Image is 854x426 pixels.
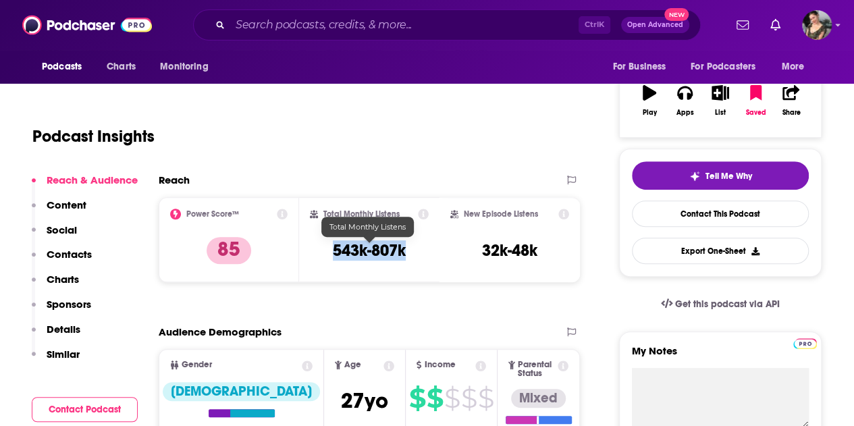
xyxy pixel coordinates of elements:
[774,76,809,125] button: Share
[47,348,80,361] p: Similar
[676,109,694,117] div: Apps
[632,161,809,190] button: tell me why sparkleTell Me Why
[107,57,136,76] span: Charts
[643,109,657,117] div: Play
[32,298,91,323] button: Sponsors
[802,10,832,40] img: User Profile
[715,109,726,117] div: List
[675,298,780,310] span: Get this podcast via API
[32,273,79,298] button: Charts
[230,14,579,36] input: Search podcasts, credits, & more...
[329,222,406,232] span: Total Monthly Listens
[461,388,477,409] span: $
[47,248,92,261] p: Contacts
[427,388,443,409] span: $
[22,12,152,38] img: Podchaser - Follow, Share and Rate Podcasts
[159,174,190,186] h2: Reach
[802,10,832,40] button: Show profile menu
[323,209,400,219] h2: Total Monthly Listens
[802,10,832,40] span: Logged in as Flossie22
[159,325,282,338] h2: Audience Demographics
[612,57,666,76] span: For Business
[47,323,80,336] p: Details
[47,174,138,186] p: Reach & Audience
[621,17,689,33] button: Open AdvancedNew
[98,54,144,80] a: Charts
[579,16,610,34] span: Ctrl K
[32,126,155,147] h1: Podcast Insights
[632,201,809,227] a: Contact This Podcast
[160,57,208,76] span: Monitoring
[482,240,537,261] h3: 32k-48k
[32,248,92,273] button: Contacts
[632,344,809,368] label: My Notes
[333,240,406,261] h3: 543k-807k
[409,388,425,409] span: $
[745,109,766,117] div: Saved
[793,338,817,349] img: Podchaser Pro
[32,54,99,80] button: open menu
[186,209,239,219] h2: Power Score™
[667,76,702,125] button: Apps
[478,388,493,409] span: $
[151,54,225,80] button: open menu
[47,198,86,211] p: Content
[182,361,212,369] span: Gender
[32,174,138,198] button: Reach & Audience
[664,8,689,21] span: New
[738,76,773,125] button: Saved
[47,298,91,311] p: Sponsors
[207,237,251,264] p: 85
[32,397,138,422] button: Contact Podcast
[163,382,320,401] div: [DEMOGRAPHIC_DATA]
[705,171,752,182] span: Tell Me Why
[731,14,754,36] a: Show notifications dropdown
[782,109,800,117] div: Share
[518,361,555,378] span: Parental Status
[511,389,566,408] div: Mixed
[689,171,700,182] img: tell me why sparkle
[782,57,805,76] span: More
[793,336,817,349] a: Pro website
[424,361,455,369] span: Income
[627,22,683,28] span: Open Advanced
[47,223,77,236] p: Social
[32,348,80,373] button: Similar
[444,388,460,409] span: $
[193,9,701,41] div: Search podcasts, credits, & more...
[603,54,683,80] button: open menu
[691,57,755,76] span: For Podcasters
[344,361,361,369] span: Age
[47,273,79,286] p: Charts
[682,54,775,80] button: open menu
[765,14,786,36] a: Show notifications dropdown
[341,388,388,414] span: 27 yo
[632,238,809,264] button: Export One-Sheet
[32,323,80,348] button: Details
[650,288,791,321] a: Get this podcast via API
[703,76,738,125] button: List
[32,198,86,223] button: Content
[42,57,82,76] span: Podcasts
[632,76,667,125] button: Play
[772,54,822,80] button: open menu
[32,223,77,248] button: Social
[464,209,538,219] h2: New Episode Listens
